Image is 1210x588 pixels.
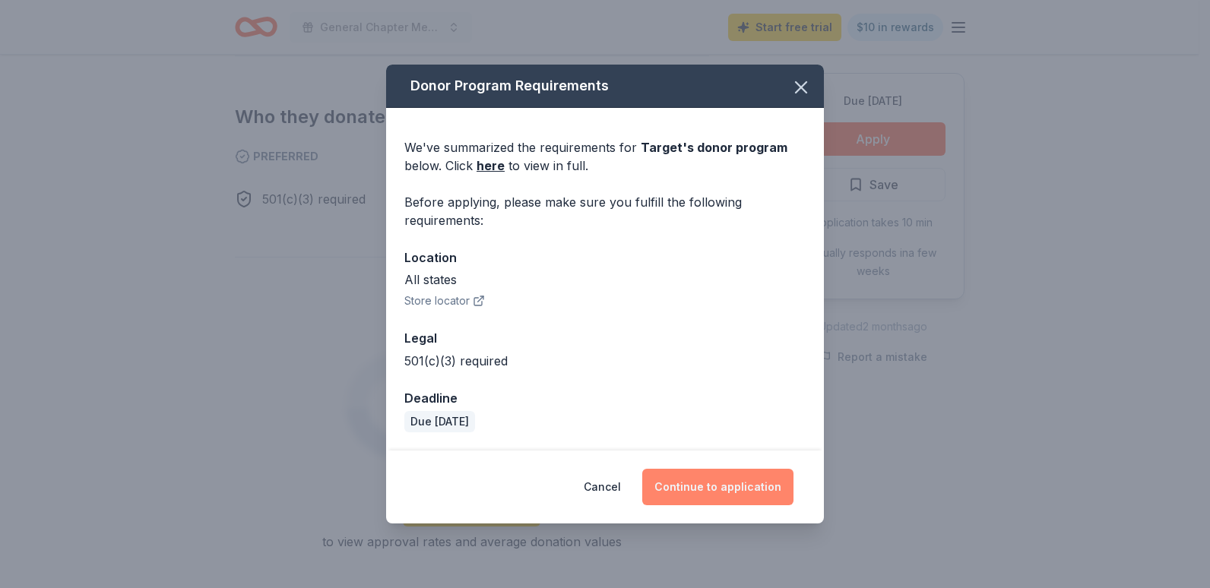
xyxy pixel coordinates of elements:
button: Store locator [404,292,485,310]
div: All states [404,270,806,289]
div: 501(c)(3) required [404,352,806,370]
span: Target 's donor program [641,140,787,155]
div: Before applying, please make sure you fulfill the following requirements: [404,193,806,229]
a: here [477,156,505,175]
div: We've summarized the requirements for below. Click to view in full. [404,138,806,175]
div: Location [404,248,806,267]
div: Deadline [404,388,806,408]
div: Donor Program Requirements [386,65,824,108]
div: Legal [404,328,806,348]
div: Due [DATE] [404,411,475,432]
button: Cancel [584,469,621,505]
button: Continue to application [642,469,793,505]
